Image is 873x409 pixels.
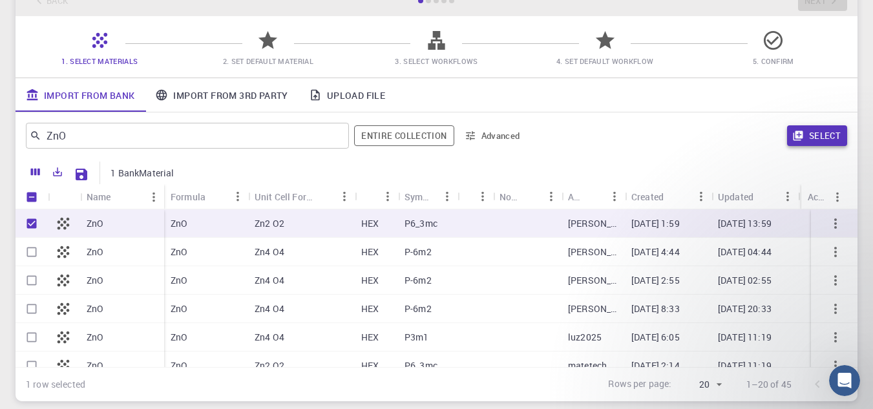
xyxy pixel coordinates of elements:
p: [DATE] 2:55 [631,274,680,287]
a: Import From 3rd Party [145,78,298,112]
p: ZnO [171,359,187,372]
p: P-6m2 [405,274,432,287]
p: HEX [361,302,379,315]
p: [DATE] 02:55 [718,274,772,287]
p: HEX [361,274,379,287]
p: P3m1 [405,331,429,344]
div: Formula [164,184,248,209]
div: 20 [677,375,726,394]
span: 2. Set Default Material [223,56,313,66]
button: Sort [361,186,382,207]
div: Actions [808,184,827,209]
p: HEX [361,331,379,344]
p: ZnO [171,274,187,287]
iframe: Intercom live chat [829,365,860,396]
p: Zn4 O4 [255,302,284,315]
p: [DATE] 4:44 [631,246,680,258]
div: Actions [801,184,848,209]
p: Zn4 O4 [255,274,284,287]
button: Menu [827,187,848,207]
p: [DATE] 1:59 [631,217,680,230]
p: Zn4 O4 [255,331,284,344]
p: 1–20 of 45 [746,378,792,391]
p: ZnO [171,246,187,258]
button: Sort [584,186,604,207]
button: Menu [437,186,458,207]
p: 1 BankMaterial [110,167,174,180]
span: 3. Select Workflows [395,56,478,66]
p: [DATE] 8:33 [631,302,680,315]
button: Menu [227,186,248,207]
span: Soporte [26,9,72,21]
p: ZnO [171,217,187,230]
p: P6_3mc [405,359,437,372]
p: matetech [568,359,607,372]
span: 1. Select Materials [61,56,138,66]
button: Sort [111,187,132,207]
p: ZnO [171,331,187,344]
p: [DATE] 13:59 [718,217,772,230]
p: [PERSON_NAME] [568,217,618,230]
button: Sort [205,186,226,207]
div: Non-periodic [493,184,562,209]
button: Select [787,125,847,146]
div: Formula [171,184,205,209]
div: Symmetry [398,184,458,209]
button: Entire collection [354,125,454,146]
p: [DATE] 6:05 [631,331,680,344]
div: Tags [458,184,492,209]
button: Sort [313,186,334,207]
p: Zn2 O2 [255,217,284,230]
p: HEX [361,217,379,230]
p: [DATE] 11:19 [718,331,772,344]
p: P6_3mc [405,217,437,230]
button: Sort [520,186,541,207]
button: Menu [691,186,711,207]
p: [PERSON_NAME] [568,302,618,315]
p: [PERSON_NAME] [568,246,618,258]
p: P-6m2 [405,246,432,258]
button: Menu [777,186,798,207]
p: ZnO [87,217,103,230]
div: Icon [48,184,80,209]
button: Columns [25,162,47,182]
p: ZnO [87,359,103,372]
div: Unit Cell Formula [248,184,355,209]
div: Symmetry [405,184,437,209]
div: Created [625,184,711,209]
div: Non-periodic [500,184,520,209]
button: Menu [334,186,355,207]
button: Export [47,162,68,182]
p: [DATE] 20:33 [718,302,772,315]
p: ZnO [87,246,103,258]
div: Updated [711,184,798,209]
div: Name [87,184,111,209]
p: [DATE] 04:44 [718,246,772,258]
button: Save Explorer Settings [68,162,94,187]
p: Zn4 O4 [255,246,284,258]
div: Account [568,184,584,209]
a: Upload File [299,78,395,112]
p: Zn2 O2 [255,359,284,372]
p: ZnO [171,302,187,315]
span: 5. Confirm [753,56,794,66]
button: Menu [143,187,164,207]
p: Rows per page: [608,377,671,392]
button: Advanced [459,125,527,146]
span: 4. Set Default Workflow [556,56,653,66]
div: Lattice [355,184,398,209]
button: Menu [541,186,562,207]
div: Unit Cell Formula [255,184,313,209]
div: Account [562,184,625,209]
p: P-6m2 [405,302,432,315]
div: Name [80,184,164,209]
div: Created [631,184,664,209]
p: ZnO [87,302,103,315]
p: HEX [361,359,379,372]
p: [PERSON_NAME] [568,274,618,287]
p: luz2025 [568,331,602,344]
p: [DATE] 11:19 [718,359,772,372]
p: ZnO [87,331,103,344]
button: Sort [664,186,684,207]
p: ZnO [87,274,103,287]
